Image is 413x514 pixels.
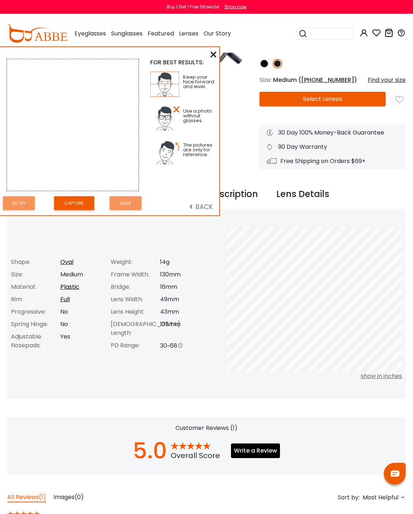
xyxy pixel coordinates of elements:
div: 130mm [160,270,203,279]
span: (0) [75,493,84,501]
div: 16mm [160,283,203,291]
h2: Customer Reviews (1) [7,424,406,431]
a: Oval [60,258,73,266]
div: 30 Day 100% Money-Back Guarantee [267,128,398,137]
div: 14g [160,258,203,267]
img: like [395,96,403,104]
button: Save [110,196,141,211]
div: [DEMOGRAPHIC_DATA] Length: [111,320,160,337]
div: Shape: [11,258,60,267]
div: Lens Details [276,188,329,201]
img: tp2.jpg [150,106,180,131]
img: chat [391,470,399,477]
div: Size: [11,270,60,279]
a: Shop now [221,4,247,10]
div: Buy 1 Get 1 Free Sitewide! [167,4,220,10]
span: BACK [189,202,213,211]
a: Full [60,295,70,303]
div: Medium [60,270,103,279]
div: Free Shipping on Orders $69+ [267,157,398,166]
span: Our Story [204,29,231,38]
div: Lens Height: [111,307,160,316]
i: PD Range Message [177,343,183,348]
span: Keep your face forward and level. [183,73,214,90]
div: 43mm [160,307,203,316]
div: 5.0 [133,434,167,467]
span: The pictures are only for reference. [183,141,212,158]
div: 90 Day Warranty [267,143,398,151]
img: tp1.jpg [150,72,180,97]
div: show in inches [227,372,402,381]
div: Overall Score [171,450,220,461]
div: Frame Width: [111,270,160,279]
span: Lenses [179,29,198,38]
div: 49mm [160,295,203,304]
div: FOR BEST RESULTS: [150,59,216,66]
button: Retry [3,196,35,211]
span: Eyeglasses [75,29,106,38]
img: abbeglasses.com [7,24,67,43]
div: Find your size [368,76,406,84]
div: Rim: [11,295,60,304]
span: [PHONE_NUMBER] [301,76,354,84]
div: Progressive: [11,307,60,316]
div: Shop now [224,4,247,10]
button: Capture [54,196,94,211]
div: No [60,307,103,316]
div: Material: [11,283,60,291]
span: All Reviews [7,493,39,501]
a: Plastic [60,283,79,291]
div: 135mm [160,320,203,337]
div: Spring Hinge: [11,320,60,329]
button: Select Lenses [259,92,386,106]
span: Most Helpful [363,493,398,502]
span: Featured [148,29,174,38]
span: Sunglasses [111,29,143,38]
div: 30~68 [160,341,203,350]
div: Weight: [111,258,160,267]
div: Bridge: [111,283,160,291]
div: Lens Width: [111,295,160,304]
div: Adjustable Nosepads: [11,332,60,350]
span: Size: [259,76,272,84]
button: Write a Review [231,443,280,458]
span: (1) [39,493,46,501]
div: Yes [60,332,103,350]
div: No [60,320,103,329]
span: Sort by: [338,493,360,502]
div: PD Range: [111,341,160,350]
span: Images [53,493,75,501]
img: tp3.jpg [150,140,180,165]
span: Use a photo without glasses. [183,107,212,124]
span: Medium ( ) [273,76,357,84]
